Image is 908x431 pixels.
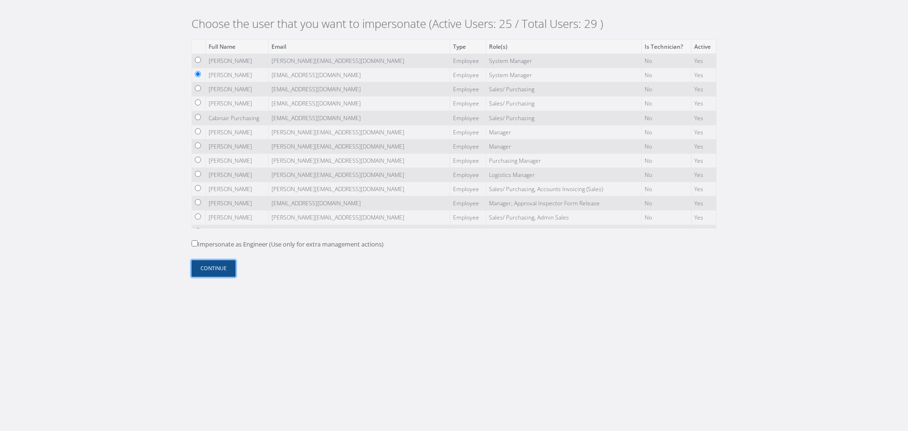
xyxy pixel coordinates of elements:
[450,139,486,153] td: Employee
[691,168,716,182] td: Yes
[269,82,450,97] td: [EMAIL_ADDRESS][DOMAIN_NAME]
[205,153,268,167] td: [PERSON_NAME]
[450,68,486,82] td: Employee
[642,39,691,53] th: Is Technician?
[642,225,691,239] td: No
[450,225,486,239] td: Employee
[642,153,691,167] td: No
[269,139,450,153] td: [PERSON_NAME][EMAIL_ADDRESS][DOMAIN_NAME]
[450,211,486,225] td: Employee
[691,39,716,53] th: Active
[205,39,268,53] th: Full Name
[691,82,716,97] td: Yes
[642,53,691,68] td: No
[486,82,641,97] td: Sales/ Purchasing
[642,125,691,139] td: No
[192,240,198,246] input: Impersonate as Engineer (Use only for extra management actions)
[205,139,268,153] td: [PERSON_NAME]
[269,53,450,68] td: [PERSON_NAME][EMAIL_ADDRESS][DOMAIN_NAME]
[450,168,486,182] td: Employee
[192,260,236,277] button: Continue
[486,111,641,125] td: Sales/ Purchasing
[269,196,450,211] td: [EMAIL_ADDRESS][DOMAIN_NAME]
[486,125,641,139] td: Manager
[450,196,486,211] td: Employee
[269,125,450,139] td: [PERSON_NAME][EMAIL_ADDRESS][DOMAIN_NAME]
[269,225,450,239] td: [EMAIL_ADDRESS][DOMAIN_NAME]
[486,139,641,153] td: Manager
[205,82,268,97] td: [PERSON_NAME]
[642,196,691,211] td: No
[691,196,716,211] td: Yes
[486,196,641,211] td: Manager, Approval Inspector Form Release
[450,82,486,97] td: Employee
[486,153,641,167] td: Purchasing Manager
[486,211,641,225] td: Sales/ Purchasing, Admin Sales
[642,82,691,97] td: No
[642,97,691,111] td: No
[486,39,641,53] th: Role(s)
[205,211,268,225] td: [PERSON_NAME]
[642,182,691,196] td: No
[269,111,450,125] td: [EMAIL_ADDRESS][DOMAIN_NAME]
[691,68,716,82] td: Yes
[192,240,384,249] label: Impersonate as Engineer (Use only for extra management actions)
[269,211,450,225] td: [PERSON_NAME][EMAIL_ADDRESS][DOMAIN_NAME]
[205,182,268,196] td: [PERSON_NAME]
[691,139,716,153] td: Yes
[205,53,268,68] td: [PERSON_NAME]
[450,153,486,167] td: Employee
[691,125,716,139] td: Yes
[450,111,486,125] td: Employee
[269,97,450,111] td: [EMAIL_ADDRESS][DOMAIN_NAME]
[691,211,716,225] td: Yes
[691,225,716,239] td: Yes
[691,97,716,111] td: Yes
[486,182,641,196] td: Sales/ Purchasing, Accounts Invoicing (Sales)
[205,111,268,125] td: Cabinair Purchasing
[450,53,486,68] td: Employee
[205,225,268,239] td: [PERSON_NAME]
[205,68,268,82] td: [PERSON_NAME]
[205,196,268,211] td: [PERSON_NAME]
[450,182,486,196] td: Employee
[642,211,691,225] td: No
[192,17,716,31] h2: Choose the user that you want to impersonate (Active Users: 25 / Total Users: 29 )
[486,53,641,68] td: System Manager
[486,168,641,182] td: Logistics Manager
[450,97,486,111] td: Employee
[269,168,450,182] td: [PERSON_NAME][EMAIL_ADDRESS][DOMAIN_NAME]
[269,39,450,53] th: Email
[642,168,691,182] td: No
[486,97,641,111] td: Sales/ Purchasing
[269,182,450,196] td: [PERSON_NAME][EMAIL_ADDRESS][DOMAIN_NAME]
[269,68,450,82] td: [EMAIL_ADDRESS][DOMAIN_NAME]
[691,182,716,196] td: Yes
[269,153,450,167] td: [PERSON_NAME][EMAIL_ADDRESS][DOMAIN_NAME]
[486,225,641,239] td: Sales/ Purchasing
[642,111,691,125] td: No
[205,125,268,139] td: [PERSON_NAME]
[691,153,716,167] td: Yes
[450,39,486,53] th: Type
[691,53,716,68] td: Yes
[450,125,486,139] td: Employee
[642,139,691,153] td: No
[205,168,268,182] td: [PERSON_NAME]
[205,97,268,111] td: [PERSON_NAME]
[691,111,716,125] td: Yes
[642,68,691,82] td: No
[486,68,641,82] td: System Manager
